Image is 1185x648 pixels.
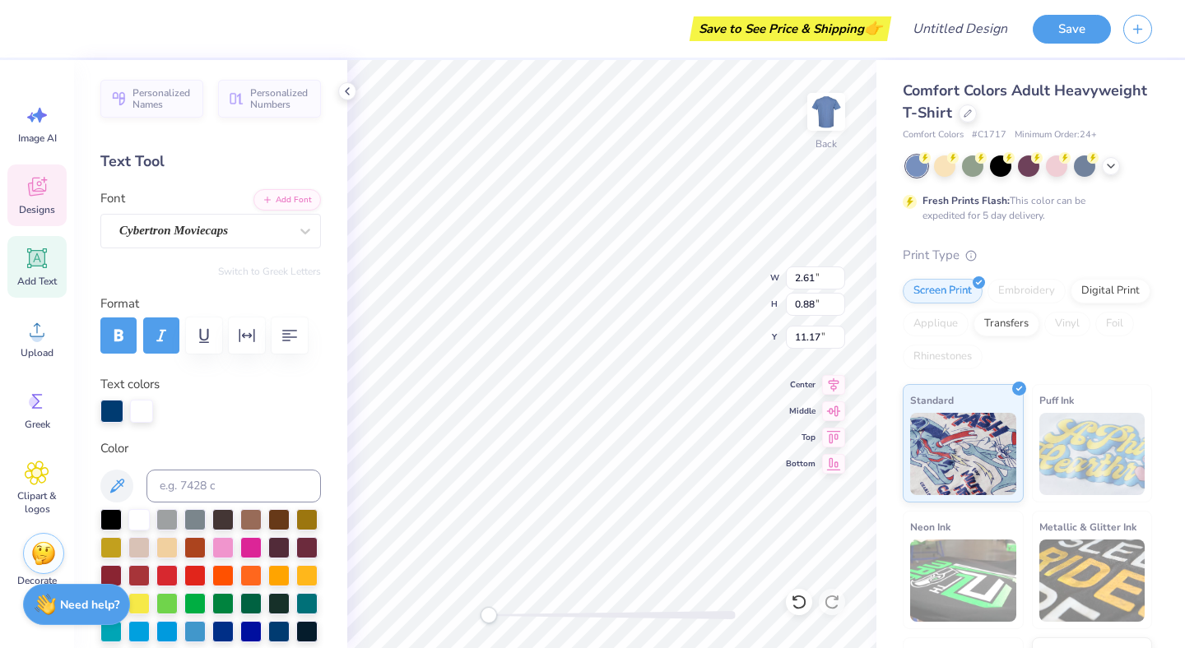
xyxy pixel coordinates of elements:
img: Standard [910,413,1016,495]
span: Decorate [17,574,57,587]
span: Neon Ink [910,518,950,535]
span: 👉 [864,18,882,38]
span: Bottom [786,457,816,470]
span: Designs [19,203,55,216]
span: Standard [910,391,954,409]
span: Upload [21,346,53,359]
input: e.g. 7428 c [146,470,321,502]
button: Add Font [253,189,321,211]
button: Save [1033,15,1111,44]
label: Font [100,189,125,208]
span: Greek [25,418,50,431]
input: Untitled Design [899,12,1020,45]
span: Minimum Order: 24 + [1015,128,1097,142]
span: Comfort Colors [903,128,964,142]
div: Digital Print [1071,279,1150,303]
span: Personalized Numbers [250,87,311,110]
div: Save to See Price & Shipping [694,16,887,41]
button: Switch to Greek Letters [218,265,321,278]
img: Puff Ink [1039,413,1145,495]
label: Text colors [100,375,160,394]
div: Accessibility label [481,607,497,623]
span: Middle [786,405,816,418]
span: Center [786,378,816,391]
strong: Need help? [60,597,119,613]
div: Applique [903,312,969,336]
div: This color can be expedited for 5 day delivery. [922,193,1125,223]
div: Screen Print [903,279,983,303]
img: Back [810,95,843,128]
div: Transfers [974,312,1039,336]
span: Top [786,431,816,444]
span: Puff Ink [1039,391,1074,409]
div: Foil [1095,312,1134,336]
div: Text Tool [100,150,321,173]
button: Personalized Names [100,80,203,118]
img: Metallic & Glitter Ink [1039,539,1145,622]
strong: Fresh Prints Flash: [922,194,1010,207]
div: Vinyl [1044,312,1090,336]
div: Embroidery [987,279,1066,303]
span: Clipart & logos [10,489,64,516]
span: Comfort Colors Adult Heavyweight T-Shirt [903,81,1147,123]
span: # C1717 [972,128,1006,142]
label: Format [100,294,321,313]
span: Add Text [17,275,57,288]
span: Personalized Names [132,87,193,110]
label: Color [100,439,321,458]
div: Back [816,137,837,151]
button: Personalized Numbers [218,80,321,118]
img: Neon Ink [910,539,1016,622]
div: Rhinestones [903,345,983,369]
span: Image AI [18,132,57,145]
span: Metallic & Glitter Ink [1039,518,1136,535]
div: Print Type [903,246,1152,265]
